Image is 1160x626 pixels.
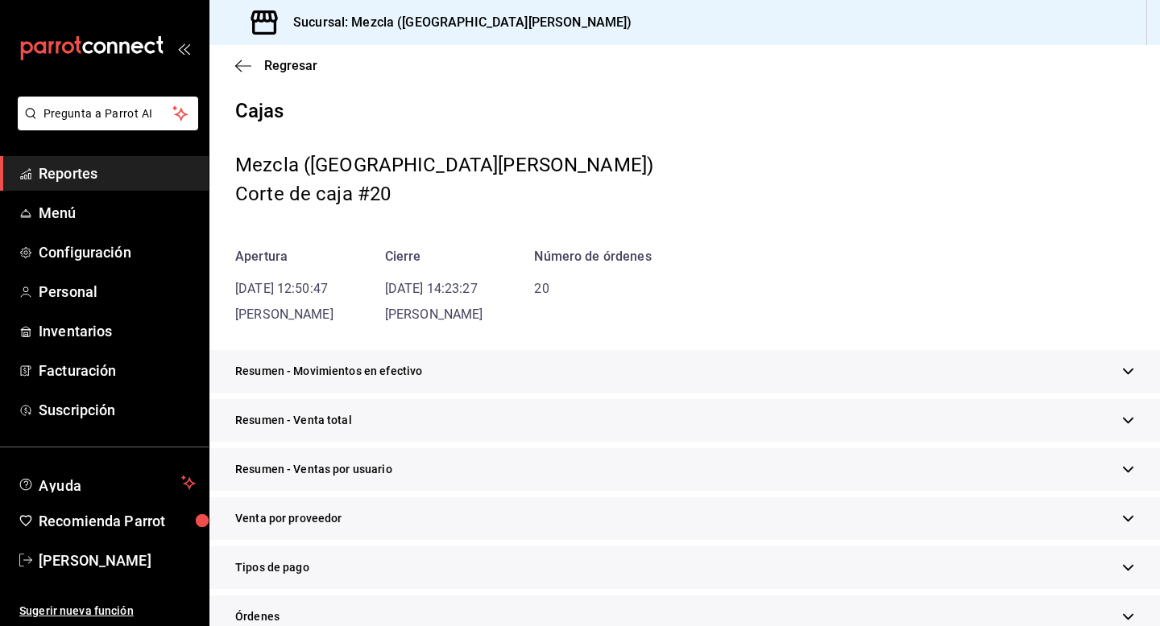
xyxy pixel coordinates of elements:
span: [PERSON_NAME] [39,550,196,571]
span: Pregunta a Parrot AI [43,105,173,122]
button: Pregunta a Parrot AI [18,97,198,130]
span: [PERSON_NAME] [385,307,483,322]
span: Reportes [39,163,196,184]
span: Órdenes [235,608,280,625]
div: Mezcla ([GEOGRAPHIC_DATA][PERSON_NAME]) [235,150,1134,179]
div: Corte de caja #20 [235,179,1134,208]
span: Resumen - Venta total [235,412,352,429]
time: [DATE] 14:23:27 [385,281,478,296]
span: Tipos de pago [235,559,309,576]
span: Recomienda Parrot [39,510,196,532]
span: Resumen - Movimientos en efectivo [235,363,422,380]
span: Menú [39,202,196,224]
span: Personal [39,281,196,303]
span: Resumen - Ventas por usuario [235,461,392,478]
span: Inventarios [39,320,196,342]
span: Suscripción [39,399,196,421]
h3: Sucursal: Mezcla ([GEOGRAPHIC_DATA][PERSON_NAME]) [280,13,632,32]
span: Regresar [264,58,317,73]
span: [PERSON_NAME] [235,307,333,322]
div: Número de órdenes [534,247,651,266]
div: Apertura [235,247,333,266]
h1: Cajas [235,99,1134,125]
span: Facturación [39,360,196,381]
button: open_drawer_menu [177,42,190,55]
div: Cierre [385,247,483,266]
span: Sugerir nueva función [19,603,196,620]
span: Ayuda [39,473,175,492]
a: Pregunta a Parrot AI [11,117,198,134]
time: [DATE] 12:50:47 [235,281,328,296]
span: Venta por proveedor [235,510,342,527]
span: Configuración [39,241,196,263]
div: 20 [534,279,651,299]
button: Regresar [235,58,317,73]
